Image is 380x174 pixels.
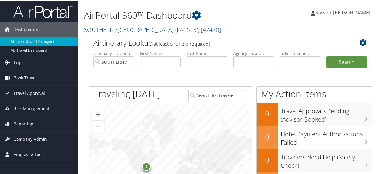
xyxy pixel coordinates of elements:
h3: Hotel Payment Authorizations Failed [281,126,372,146]
label: Agency Locator: [233,50,274,56]
label: Company - Division: [93,50,134,56]
img: airportal-logo.png [13,4,73,18]
span: , [ 42470 ] [198,25,221,33]
label: Ticket Number: [280,50,320,56]
span: ( LA1513 ) [175,25,198,33]
a: 0Hotel Payment Authorizations Failed [257,125,372,148]
h2: 0 [257,131,278,141]
span: Employee Tools [14,146,45,161]
h3: Travel Approvals Pending (Advisor Booked) [281,103,372,123]
label: Last Name: [187,50,227,56]
label: First Name: [140,50,181,56]
button: Search [326,56,367,68]
button: Zoom out [92,120,104,132]
span: Karvett [PERSON_NAME] [315,9,370,15]
span: Reporting [14,116,33,131]
span: Trips [14,55,24,70]
span: Company Admin [14,131,47,146]
span: (at least one field required) [152,40,210,46]
span: Travel Approval [14,85,45,100]
input: Search for Traveler [188,89,247,100]
a: 0Travelers Need Help (Safety Check) [257,148,372,172]
h2: 0 [257,108,278,118]
a: 0Travel Approvals Pending (Advisor Booked) [257,102,372,125]
span: Book Travel [14,70,37,85]
span: Dashboards [14,21,38,36]
h3: Travelers Need Help (Safety Check) [281,149,372,169]
h2: 0 [257,154,278,164]
h1: Traveling [DATE] [93,87,160,100]
h1: My Action Items [257,87,372,100]
div: 4 [142,161,151,170]
h1: AirPortal 360™ Dashboard [84,8,279,21]
a: Karvett [PERSON_NAME] [311,3,376,21]
a: SOUTHERN /[GEOGRAPHIC_DATA] [84,25,221,33]
button: Zoom in [92,108,104,120]
h2: Airtinerary Lookup [93,37,344,47]
span: Risk Management [14,100,50,115]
